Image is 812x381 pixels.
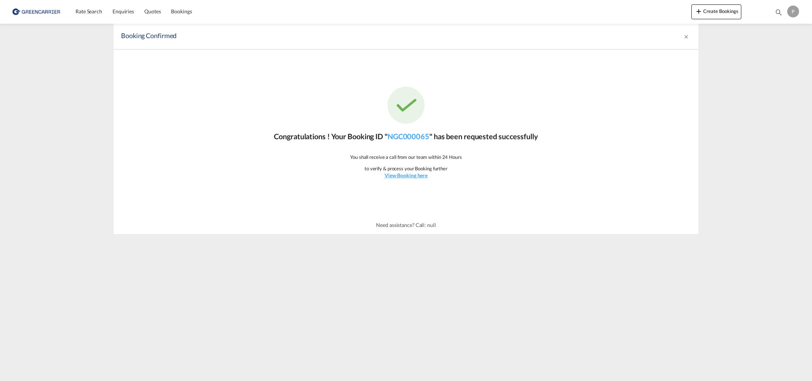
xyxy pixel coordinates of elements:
[683,34,689,40] md-icon: icon-close
[113,8,134,14] span: Enquiries
[365,165,447,172] p: to verify & process your Booking further
[274,131,538,141] p: Congratulations ! Your Booking ID " " has been requested successfully
[775,8,783,16] md-icon: icon-magnify
[387,132,429,141] a: NGC000065
[376,221,436,229] p: Need assistance? Call: null
[76,8,102,14] span: Rate Search
[691,4,741,19] button: icon-plus 400-fgCreate Bookings
[775,8,783,19] div: icon-magnify
[144,8,161,14] span: Quotes
[11,3,61,20] img: e39c37208afe11efa9cb1d7a6ea7d6f5.png
[385,172,427,178] u: View Booking here
[350,154,462,160] p: You shall receive a call from our team within 24 Hours
[787,6,799,17] div: P
[171,8,192,14] span: Bookings
[121,31,577,42] div: Booking Confirmed
[694,7,703,16] md-icon: icon-plus 400-fg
